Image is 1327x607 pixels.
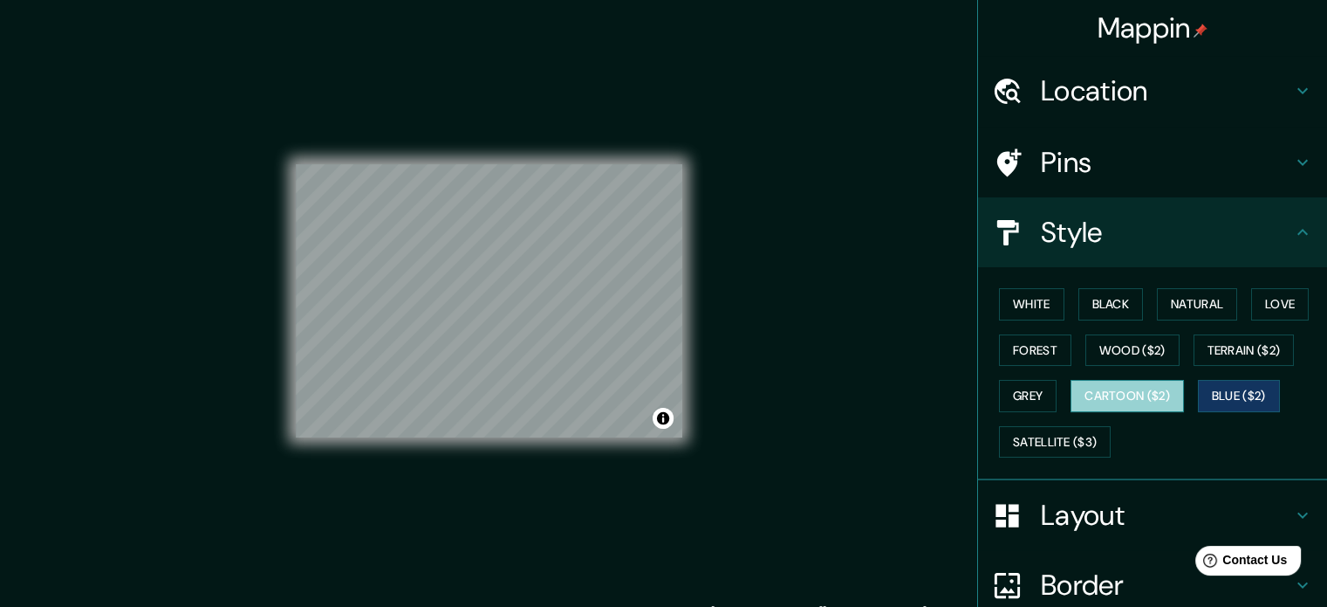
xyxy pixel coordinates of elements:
[1041,215,1292,250] h4: Style
[1194,335,1295,367] button: Terrain ($2)
[1041,145,1292,180] h4: Pins
[978,480,1327,550] div: Layout
[1041,73,1292,108] h4: Location
[1194,24,1207,38] img: pin-icon.png
[1041,568,1292,603] h4: Border
[1070,380,1184,412] button: Cartoon ($2)
[999,380,1057,412] button: Grey
[1098,10,1208,45] h4: Mappin
[1078,288,1144,321] button: Black
[978,56,1327,126] div: Location
[1251,288,1309,321] button: Love
[1041,498,1292,533] h4: Layout
[999,335,1071,367] button: Forest
[999,288,1064,321] button: White
[1172,539,1308,588] iframe: Help widget launcher
[978,128,1327,197] div: Pins
[1198,380,1280,412] button: Blue ($2)
[978,197,1327,267] div: Style
[1157,288,1237,321] button: Natural
[1085,335,1180,367] button: Wood ($2)
[653,408,674,429] button: Toggle attribution
[999,426,1111,459] button: Satellite ($3)
[296,164,682,438] canvas: Map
